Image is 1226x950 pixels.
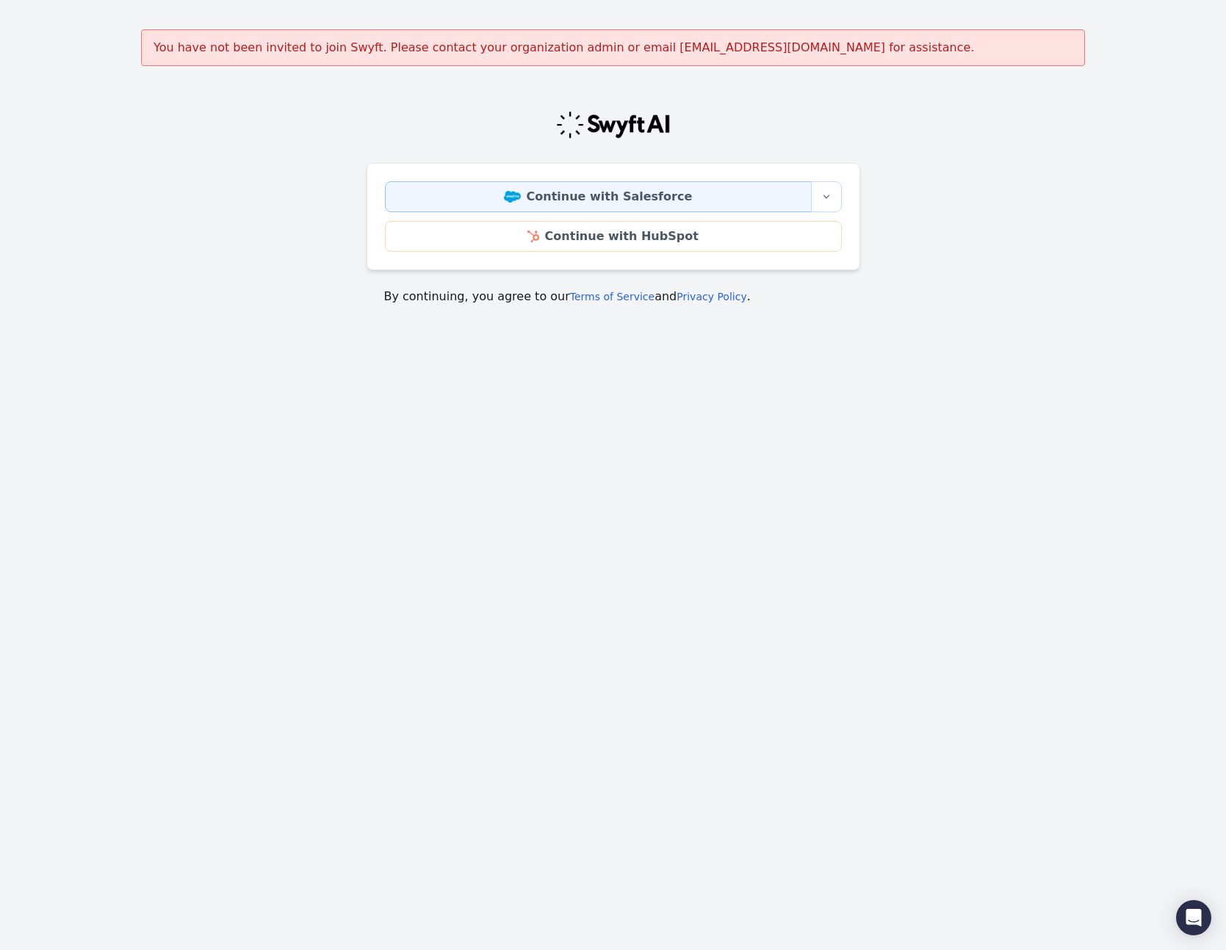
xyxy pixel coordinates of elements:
[141,29,1085,66] div: You have not been invited to join Swyft. Please contact your organization admin or email [EMAIL_A...
[385,181,812,212] a: Continue with Salesforce
[1176,900,1211,935] div: Open Intercom Messenger
[677,291,746,302] a: Privacy Policy
[527,231,538,242] img: HubSpot
[504,191,521,203] img: Salesforce
[570,291,655,302] a: Terms of Service
[555,110,671,139] img: Swyft Logo
[384,288,843,305] p: By continuing, you agree to our and .
[385,221,842,252] a: Continue with HubSpot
